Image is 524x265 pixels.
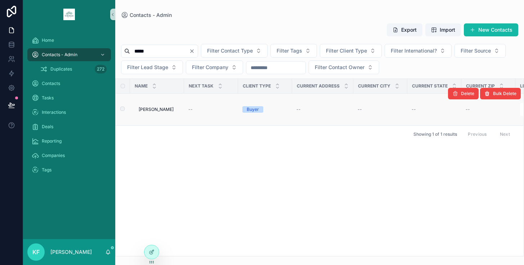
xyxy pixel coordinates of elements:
[50,66,72,72] span: Duplicates
[461,91,474,96] span: Delete
[480,88,521,99] button: Bulk Delete
[121,12,172,19] a: Contacts - Admin
[27,77,111,90] a: Contacts
[188,107,234,112] a: --
[466,107,511,112] a: --
[27,106,111,119] a: Interactions
[139,107,180,112] a: [PERSON_NAME]
[95,65,107,73] div: 272
[464,23,518,36] button: New Contacts
[412,107,416,112] span: --
[42,81,60,86] span: Contacts
[412,83,448,89] span: Current State
[42,124,53,130] span: Deals
[242,106,288,113] a: Buyer
[63,9,75,20] img: App logo
[27,34,111,47] a: Home
[42,109,66,115] span: Interactions
[135,83,148,89] span: Name
[296,107,349,112] a: --
[358,107,362,112] span: --
[466,107,470,112] span: --
[127,64,168,71] span: Filter Lead Stage
[425,23,461,36] button: Import
[27,91,111,104] a: Tasks
[189,48,198,54] button: Clear
[188,107,193,112] span: --
[201,44,268,58] button: Select Button
[50,248,92,256] p: [PERSON_NAME]
[277,47,302,54] span: Filter Tags
[297,83,340,89] span: Current Address
[461,47,491,54] span: Filter Source
[413,131,457,137] span: Showing 1 of 1 results
[493,91,516,96] span: Bulk Delete
[189,83,214,89] span: Next Task
[42,95,54,101] span: Tasks
[243,83,271,89] span: Client Type
[36,63,111,76] a: Duplicates272
[358,83,390,89] span: Current City
[186,60,243,74] button: Select Button
[448,88,479,99] button: Delete
[454,44,506,58] button: Select Button
[32,248,40,256] span: KF
[23,29,115,186] div: scrollable content
[27,48,111,61] a: Contacts - Admin
[42,138,62,144] span: Reporting
[27,120,111,133] a: Deals
[42,37,54,43] span: Home
[309,60,379,74] button: Select Button
[412,107,457,112] a: --
[358,107,403,112] a: --
[130,12,172,19] span: Contacts - Admin
[42,153,65,158] span: Companies
[326,47,367,54] span: Filter Client Type
[207,47,253,54] span: Filter Contact Type
[296,107,301,112] span: --
[387,23,422,36] button: Export
[391,47,437,54] span: Filter International?
[139,107,174,112] span: [PERSON_NAME]
[385,44,452,58] button: Select Button
[270,44,317,58] button: Select Button
[42,167,51,173] span: Tags
[320,44,382,58] button: Select Button
[42,52,77,58] span: Contacts - Admin
[27,149,111,162] a: Companies
[247,106,259,113] div: Buyer
[440,26,455,33] span: Import
[27,135,111,148] a: Reporting
[192,64,228,71] span: Filter Company
[315,64,364,71] span: Filter Contact Owner
[121,60,183,74] button: Select Button
[27,163,111,176] a: Tags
